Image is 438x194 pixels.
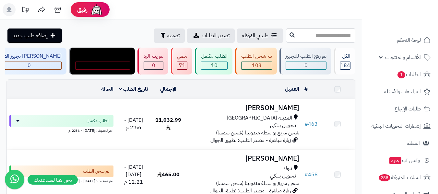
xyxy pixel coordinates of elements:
[270,172,296,180] span: تـحـويـل بـنـكـي
[154,29,185,43] button: تصفية
[278,48,333,74] a: تم رفع الطلب للتجهيز 0
[252,62,262,69] span: 103
[372,121,421,131] span: إشعارات التحويلات البنكية
[188,104,299,112] h3: [PERSON_NAME]
[227,114,292,122] span: المدينة [GEOGRAPHIC_DATA]
[366,170,434,185] a: السلات المتروكة288
[389,156,420,165] span: وآتس آب
[211,62,218,69] span: 10
[119,85,148,93] a: تاريخ الطلب
[304,120,308,128] span: #
[201,62,227,69] div: 10
[177,52,187,60] div: ملغي
[366,118,434,134] a: إشعارات التحويلات البنكية
[167,32,180,40] span: تصفية
[90,3,103,16] img: ai-face.png
[242,62,272,69] div: 103
[242,32,268,40] span: طلباتي المُوكلة
[194,48,234,74] a: الطلب مكتمل 10
[241,52,272,60] div: تم شحن الطلب
[9,127,113,133] div: اخر تحديث: [DATE] - 2:56 م
[28,62,31,69] span: 0
[304,171,318,178] a: #458
[83,168,110,175] span: تم شحن الطلب
[340,52,350,60] div: الكل
[101,62,104,69] span: 0
[210,136,291,144] span: زيارة مباشرة - مصدر الطلب: تطبيق الجوال
[177,62,187,69] div: 71
[397,36,421,45] span: لوحة التحكم
[202,32,230,40] span: تصدير الطلبات
[366,101,434,117] a: طلبات الإرجاع
[124,163,143,186] span: [DATE] - [DATE] 12:21 م
[366,135,434,151] a: العملاء
[397,71,405,78] span: 1
[152,62,155,69] span: 0
[304,62,308,69] span: 0
[385,53,421,62] span: الأقسام والمنتجات
[136,48,170,74] a: لم يتم الرد 0
[304,171,308,178] span: #
[144,52,163,60] div: لم يتم الرد
[234,48,278,74] a: تم شحن الطلب 103
[87,118,110,124] span: الطلب مكتمل
[187,29,235,43] a: تصدير الطلبات
[77,6,88,14] span: رفيق
[188,155,299,162] h3: [PERSON_NAME]
[216,129,299,137] span: شحن سريع بواسطة مندوبينا (شحن سمسا)
[378,173,421,182] span: السلات المتروكة
[286,52,326,60] div: تم رفع الطلب للتجهيز
[333,48,357,74] a: الكل184
[384,87,421,96] span: المراجعات والأسئلة
[366,67,434,82] a: الطلبات1
[379,174,390,181] span: 288
[17,3,33,18] a: تحديثات المنصة
[216,179,299,187] span: شحن سريع بواسطة مندوبينا (شحن سمسا)
[13,32,48,40] span: إضافة طلب جديد
[124,116,143,131] span: [DATE] - 2:56 م
[157,171,180,178] span: 465.00
[407,139,420,148] span: العملاء
[237,29,283,43] a: طلباتي المُوكلة
[144,62,163,69] div: 0
[283,165,292,172] span: تبوك
[366,84,434,99] a: المراجعات والأسئلة
[397,70,421,79] span: الطلبات
[366,32,434,48] a: لوحة التحكم
[304,120,318,128] a: #463
[304,85,308,93] a: #
[285,85,299,93] a: العميل
[270,122,296,129] span: تـحـويـل بـنـكـي
[340,62,350,69] span: 184
[76,62,130,69] div: 0
[7,29,62,43] a: إضافة طلب جديد
[286,62,326,69] div: 0
[366,153,434,168] a: وآتس آبجديد
[395,104,421,113] span: طلبات الإرجاع
[155,116,181,131] span: 11,032.99
[160,85,176,93] a: الإجمالي
[179,62,185,69] span: 71
[201,52,228,60] div: الطلب مكتمل
[75,52,130,60] div: مندوب توصيل داخل الرياض
[101,85,113,93] a: الحالة
[170,48,194,74] a: ملغي 71
[389,157,401,164] span: جديد
[68,48,136,74] a: مندوب توصيل داخل الرياض 0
